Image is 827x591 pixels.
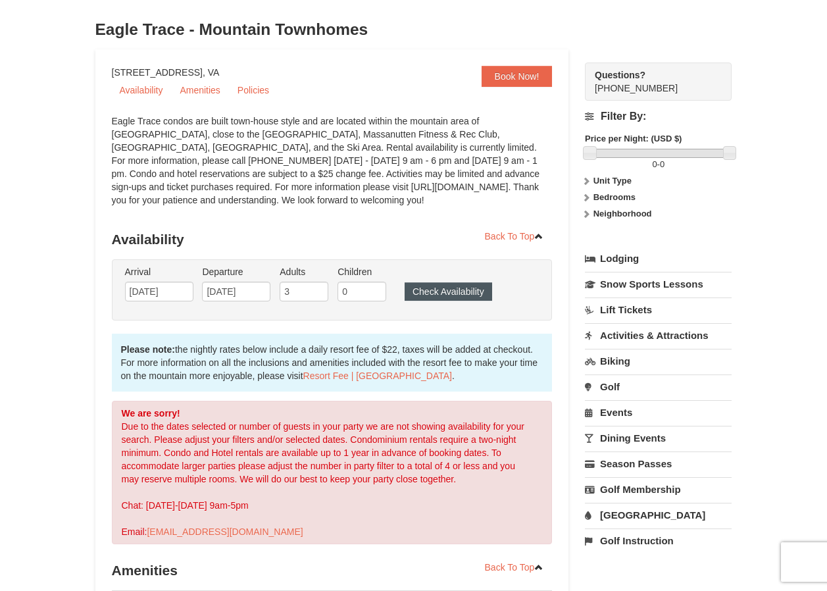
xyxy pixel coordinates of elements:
[476,557,553,577] a: Back To Top
[405,282,492,301] button: Check Availability
[585,158,732,171] label: -
[482,66,553,87] a: Book Now!
[112,401,553,544] div: Due to the dates selected or number of guests in your party we are not showing availability for y...
[595,70,645,80] strong: Questions?
[112,334,553,392] div: the nightly rates below include a daily resort fee of $22, taxes will be added at checkout. For m...
[280,265,328,278] label: Adults
[112,557,553,584] h3: Amenities
[585,349,732,373] a: Biking
[147,527,303,537] a: [EMAIL_ADDRESS][DOMAIN_NAME]
[122,408,180,419] strong: We are sorry!
[585,503,732,527] a: [GEOGRAPHIC_DATA]
[121,344,175,355] strong: Please note:
[652,159,657,169] span: 0
[585,451,732,476] a: Season Passes
[585,111,732,122] h4: Filter By:
[585,426,732,450] a: Dining Events
[585,272,732,296] a: Snow Sports Lessons
[585,247,732,270] a: Lodging
[585,528,732,553] a: Golf Instruction
[112,115,553,220] div: Eagle Trace condos are built town-house style and are located within the mountain area of [GEOGRA...
[593,192,636,202] strong: Bedrooms
[595,68,708,93] span: [PHONE_NUMBER]
[338,265,386,278] label: Children
[585,477,732,501] a: Golf Membership
[585,297,732,322] a: Lift Tickets
[112,226,553,253] h3: Availability
[202,265,270,278] label: Departure
[585,134,682,143] strong: Price per Night: (USD $)
[660,159,664,169] span: 0
[303,371,452,381] a: Resort Fee | [GEOGRAPHIC_DATA]
[230,80,277,100] a: Policies
[112,80,171,100] a: Availability
[585,374,732,399] a: Golf
[585,323,732,347] a: Activities & Attractions
[476,226,553,246] a: Back To Top
[585,400,732,424] a: Events
[172,80,228,100] a: Amenities
[95,16,732,43] h3: Eagle Trace - Mountain Townhomes
[593,176,632,186] strong: Unit Type
[125,265,193,278] label: Arrival
[593,209,652,218] strong: Neighborhood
